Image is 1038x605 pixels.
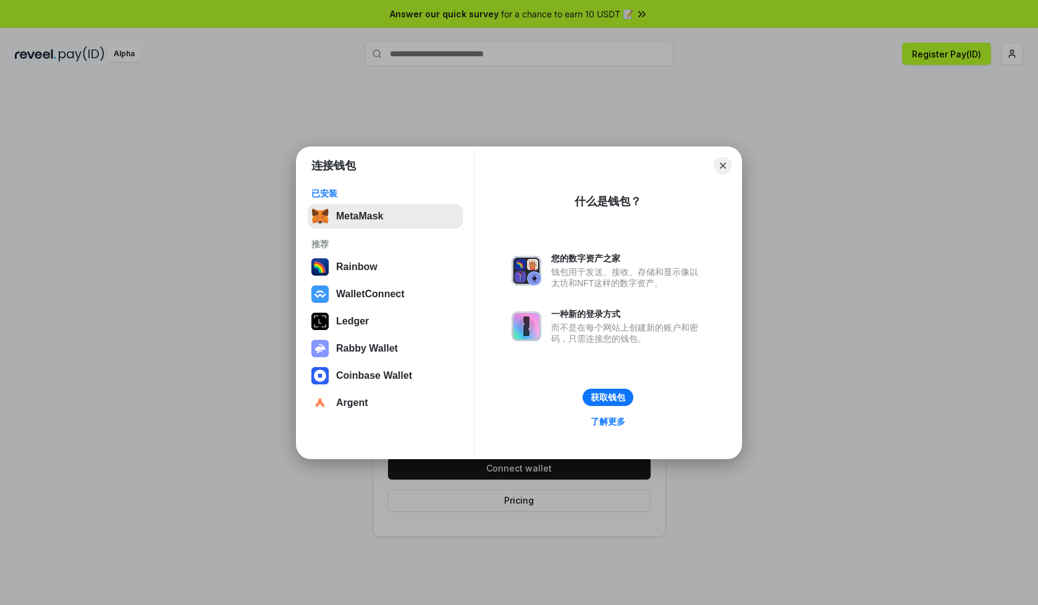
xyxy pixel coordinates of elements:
[551,322,704,344] div: 而不是在每个网站上创建新的账户和密码，只需连接您的钱包。
[311,188,459,199] div: 已安装
[308,391,463,415] button: Argent
[583,413,633,429] a: 了解更多
[308,363,463,388] button: Coinbase Wallet
[311,239,459,250] div: 推荐
[311,286,329,303] img: svg+xml,%3Csvg%20width%3D%2228%22%20height%3D%2228%22%20viewBox%3D%220%200%2028%2028%22%20fill%3D...
[336,343,398,354] div: Rabby Wallet
[714,157,732,174] button: Close
[591,392,625,403] div: 获取钱包
[311,313,329,330] img: svg+xml,%3Csvg%20xmlns%3D%22http%3A%2F%2Fwww.w3.org%2F2000%2Fsvg%22%20width%3D%2228%22%20height%3...
[512,311,541,341] img: svg+xml,%3Csvg%20xmlns%3D%22http%3A%2F%2Fwww.w3.org%2F2000%2Fsvg%22%20fill%3D%22none%22%20viewBox...
[311,158,356,173] h1: 连接钱包
[336,397,368,408] div: Argent
[575,194,641,209] div: 什么是钱包？
[551,308,704,319] div: 一种新的登录方式
[308,309,463,334] button: Ledger
[308,255,463,279] button: Rainbow
[311,258,329,276] img: svg+xml,%3Csvg%20width%3D%22120%22%20height%3D%22120%22%20viewBox%3D%220%200%20120%20120%22%20fil...
[311,394,329,412] img: svg+xml,%3Csvg%20width%3D%2228%22%20height%3D%2228%22%20viewBox%3D%220%200%2028%2028%22%20fill%3D...
[336,289,405,300] div: WalletConnect
[311,367,329,384] img: svg+xml,%3Csvg%20width%3D%2228%22%20height%3D%2228%22%20viewBox%3D%220%200%2028%2028%22%20fill%3D...
[308,282,463,307] button: WalletConnect
[336,261,378,273] div: Rainbow
[551,253,704,264] div: 您的数字资产之家
[336,370,412,381] div: Coinbase Wallet
[512,256,541,286] img: svg+xml,%3Csvg%20xmlns%3D%22http%3A%2F%2Fwww.w3.org%2F2000%2Fsvg%22%20fill%3D%22none%22%20viewBox...
[308,204,463,229] button: MetaMask
[336,316,369,327] div: Ledger
[583,389,633,406] button: 获取钱包
[308,336,463,361] button: Rabby Wallet
[311,340,329,357] img: svg+xml,%3Csvg%20xmlns%3D%22http%3A%2F%2Fwww.w3.org%2F2000%2Fsvg%22%20fill%3D%22none%22%20viewBox...
[591,416,625,427] div: 了解更多
[311,208,329,225] img: svg+xml,%3Csvg%20fill%3D%22none%22%20height%3D%2233%22%20viewBox%3D%220%200%2035%2033%22%20width%...
[336,211,383,222] div: MetaMask
[551,266,704,289] div: 钱包用于发送、接收、存储和显示像以太坊和NFT这样的数字资产。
